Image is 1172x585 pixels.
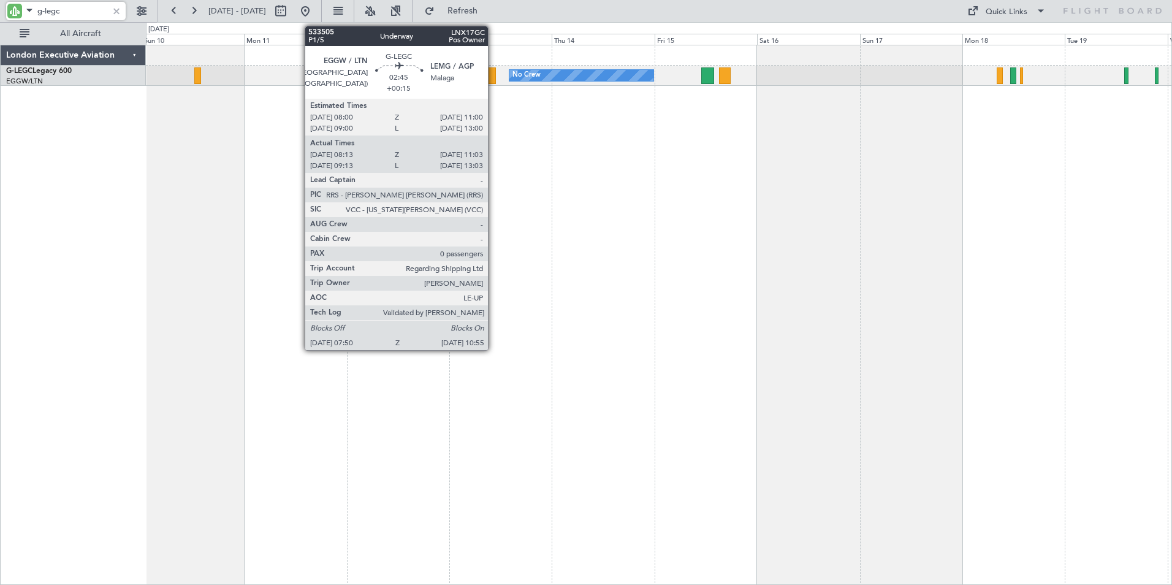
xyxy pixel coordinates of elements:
[6,67,32,75] span: G-LEGC
[860,34,962,45] div: Sun 17
[512,66,541,85] div: No Crew
[6,67,72,75] a: G-LEGCLegacy 600
[419,1,492,21] button: Refresh
[148,25,169,35] div: [DATE]
[142,34,244,45] div: Sun 10
[961,1,1052,21] button: Quick Links
[962,34,1065,45] div: Mon 18
[32,29,129,38] span: All Aircraft
[552,34,654,45] div: Thu 14
[244,34,346,45] div: Mon 11
[208,6,266,17] span: [DATE] - [DATE]
[1065,34,1167,45] div: Tue 19
[347,34,449,45] div: Tue 12
[13,24,133,44] button: All Aircraft
[757,34,859,45] div: Sat 16
[986,6,1027,18] div: Quick Links
[655,34,757,45] div: Fri 15
[6,77,43,86] a: EGGW/LTN
[449,34,552,45] div: Wed 13
[37,2,108,20] input: A/C (Reg. or Type)
[437,7,489,15] span: Refresh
